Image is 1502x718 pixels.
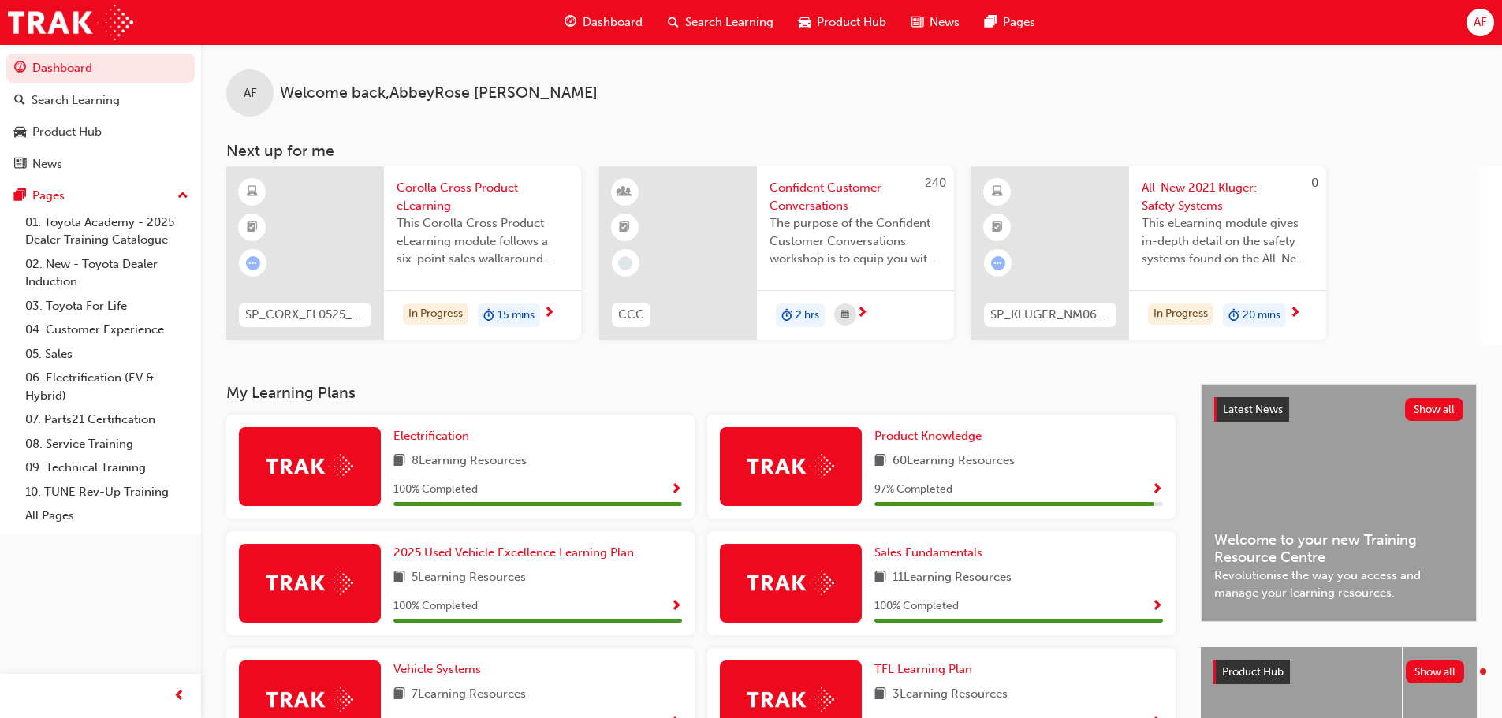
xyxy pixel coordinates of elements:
[19,210,195,252] a: 01. Toyota Academy - 2025 Dealer Training Catalogue
[245,306,365,324] span: SP_CORX_FL0525_EL
[1214,397,1463,422] a: Latest NewsShow all
[1228,305,1239,326] span: duration-icon
[32,123,102,141] div: Product Hub
[618,306,644,324] span: CCC
[8,5,133,40] img: Trak
[1448,664,1486,702] iframe: Intercom live chat
[874,662,972,676] span: TFL Learning Plan
[246,256,260,270] span: learningRecordVerb_ATTEMPT-icon
[19,456,195,480] a: 09. Technical Training
[990,306,1110,324] span: SP_KLUGER_NM0621_EL04
[6,50,195,181] button: DashboardSearch LearningProduct HubNews
[244,84,257,102] span: AF
[1474,13,1487,32] span: AF
[266,571,353,595] img: Trak
[1151,483,1163,497] span: Show Progress
[226,384,1176,402] h3: My Learning Plans
[393,544,640,562] a: 2025 Used Vehicle Excellence Learning Plan
[841,305,849,325] span: calendar-icon
[991,256,1005,270] span: learningRecordVerb_ATTEMPT-icon
[14,158,26,172] span: news-icon
[670,597,682,616] button: Show Progress
[14,125,26,140] span: car-icon
[856,307,868,321] span: next-icon
[1406,660,1465,683] button: Show all
[393,429,469,443] span: Electrification
[747,454,834,478] img: Trak
[670,483,682,497] span: Show Progress
[393,545,634,560] span: 2025 Used Vehicle Excellence Learning Plan
[992,182,1003,203] span: learningResourceType_ELEARNING-icon
[565,13,576,32] span: guage-icon
[19,318,195,342] a: 04. Customer Experience
[393,662,481,676] span: Vehicle Systems
[412,568,526,588] span: 5 Learning Resources
[32,155,62,173] div: News
[1151,597,1163,616] button: Show Progress
[1142,214,1314,268] span: This eLearning module gives in-depth detail on the safety systems found on the All-New 2021 Kluger.
[583,13,643,32] span: Dashboard
[874,568,886,588] span: book-icon
[1142,179,1314,214] span: All-New 2021 Kluger: Safety Systems
[393,427,475,445] a: Electrification
[747,687,834,712] img: Trak
[19,480,195,504] a: 10. TUNE Rev-Up Training
[32,91,120,110] div: Search Learning
[19,252,195,294] a: 02. New - Toyota Dealer Induction
[247,218,258,238] span: booktick-icon
[1311,176,1318,190] span: 0
[19,504,195,528] a: All Pages
[280,84,598,102] span: Welcome back , AbbeyRose [PERSON_NAME]
[1213,660,1464,685] a: Product HubShow all
[1243,307,1280,325] span: 20 mins
[483,305,494,326] span: duration-icon
[1222,665,1284,679] span: Product Hub
[173,686,185,706] span: prev-icon
[670,480,682,500] button: Show Progress
[874,544,989,562] a: Sales Fundamentals
[6,54,195,83] a: Dashboard
[747,571,834,595] img: Trak
[393,685,405,705] span: book-icon
[1467,9,1494,36] button: AF
[1148,303,1213,325] div: In Progress
[19,342,195,366] a: 05. Sales
[1151,480,1163,500] button: Show Progress
[14,94,25,108] span: search-icon
[893,568,1012,588] span: 11 Learning Resources
[911,13,923,32] span: news-icon
[786,6,899,39] a: car-iconProduct Hub
[543,307,555,321] span: next-icon
[498,307,535,325] span: 15 mins
[393,568,405,588] span: book-icon
[618,256,632,270] span: learningRecordVerb_NONE-icon
[874,427,988,445] a: Product Knowledge
[893,685,1008,705] span: 3 Learning Resources
[201,142,1502,160] h3: Next up for me
[412,685,526,705] span: 7 Learning Resources
[874,452,886,471] span: book-icon
[619,182,630,203] span: learningResourceType_INSTRUCTOR_LED-icon
[226,166,581,340] a: SP_CORX_FL0525_ELCorolla Cross Product eLearningThis Corolla Cross Product eLearning module follo...
[770,179,941,214] span: Confident Customer Conversations
[817,13,886,32] span: Product Hub
[1151,600,1163,614] span: Show Progress
[14,61,26,76] span: guage-icon
[893,452,1015,471] span: 60 Learning Resources
[412,452,527,471] span: 8 Learning Resources
[393,452,405,471] span: book-icon
[19,294,195,318] a: 03. Toyota For Life
[177,186,188,206] span: up-icon
[266,454,353,478] img: Trak
[899,6,972,39] a: news-iconNews
[1214,567,1463,602] span: Revolutionise the way you access and manage your learning resources.
[670,600,682,614] span: Show Progress
[1405,398,1464,421] button: Show all
[874,685,886,705] span: book-icon
[799,13,811,32] span: car-icon
[685,13,773,32] span: Search Learning
[874,597,959,616] span: 100 % Completed
[247,182,258,203] span: learningResourceType_ELEARNING-icon
[6,181,195,210] button: Pages
[397,179,568,214] span: Corolla Cross Product eLearning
